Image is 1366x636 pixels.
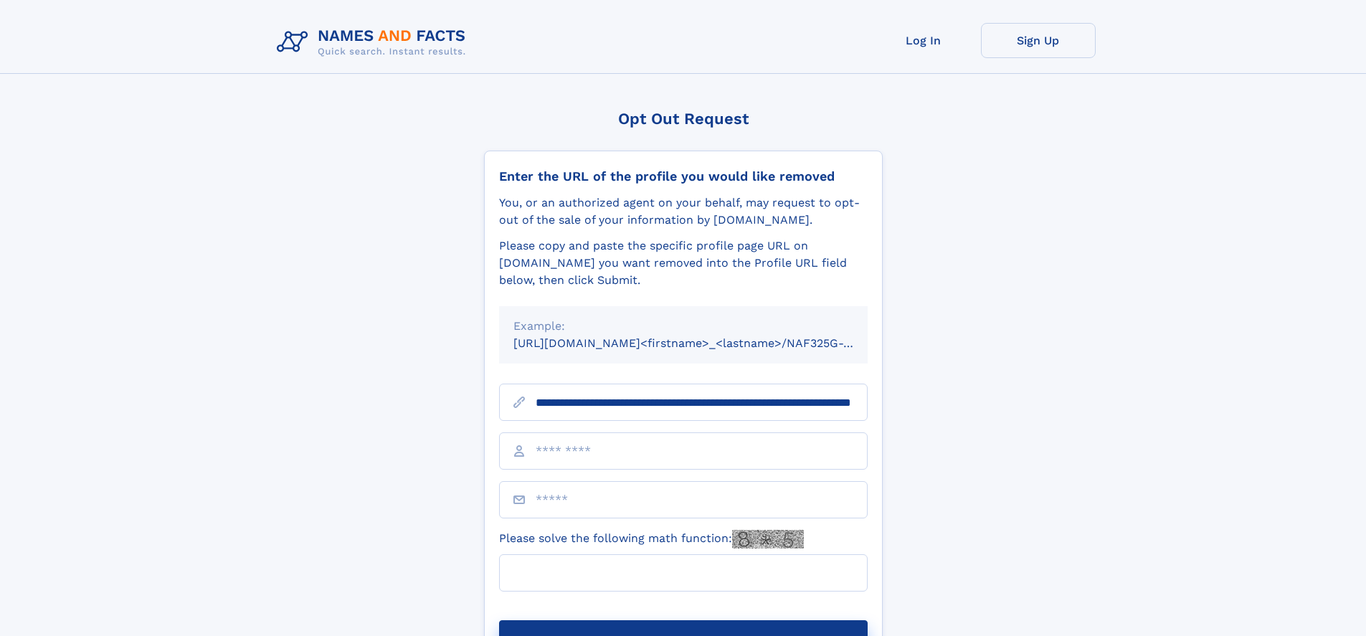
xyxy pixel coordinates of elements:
[981,23,1096,58] a: Sign Up
[484,110,883,128] div: Opt Out Request
[866,23,981,58] a: Log In
[499,169,868,184] div: Enter the URL of the profile you would like removed
[271,23,478,62] img: Logo Names and Facts
[499,530,804,549] label: Please solve the following math function:
[513,318,853,335] div: Example:
[513,336,895,350] small: [URL][DOMAIN_NAME]<firstname>_<lastname>/NAF325G-xxxxxxxx
[499,194,868,229] div: You, or an authorized agent on your behalf, may request to opt-out of the sale of your informatio...
[499,237,868,289] div: Please copy and paste the specific profile page URL on [DOMAIN_NAME] you want removed into the Pr...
